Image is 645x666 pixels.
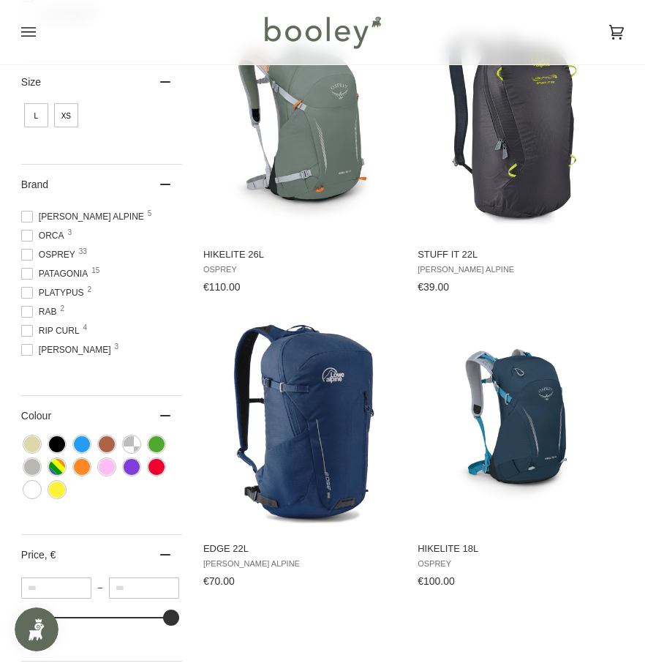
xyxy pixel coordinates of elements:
span: [PERSON_NAME] Alpine [418,265,619,274]
span: Colour: White [24,482,40,498]
span: , € [45,549,56,561]
span: 5 [148,210,152,217]
span: €70.00 [203,575,235,587]
span: Colour: Grey [24,459,40,475]
span: Rip Curl [21,324,84,337]
span: 2 [60,305,64,313]
input: Minimum value [21,577,91,599]
span: 4 [83,324,88,332]
span: Colour: Black [49,436,65,452]
a: Hikelite 26L [201,18,407,299]
span: Colour: Orange [74,459,90,475]
span: Colour: Multicolour [49,459,65,475]
a: Hikelite 18L [415,312,622,593]
span: Colour: Beige [24,436,40,452]
span: Colour: Green [148,436,165,452]
span: Orca [21,229,69,242]
img: Lowe Alpine Stuff IT 22L Anthracite / Zinc - Booley Galway [415,24,622,231]
span: – [91,583,109,593]
img: Booley [258,11,386,53]
span: Colour: Red [148,459,165,475]
span: 33 [79,248,87,255]
span: Price [21,549,56,561]
img: Osprey Hikelite 18L Atlas Blue - Booley Galway [415,318,622,525]
span: Rab [21,305,61,318]
span: Colour: Clear [124,436,140,452]
span: Edge 22L [203,542,405,555]
a: Edge 22L [201,312,407,593]
span: Osprey [21,248,80,261]
span: €110.00 [203,281,241,293]
span: 3 [115,343,119,351]
span: [PERSON_NAME] Alpine [203,559,405,569]
span: €39.00 [418,281,449,293]
span: 2 [88,286,92,293]
span: Colour: Brown [99,436,115,452]
a: Stuff IT 22L [415,18,622,299]
span: Stuff IT 22L [418,248,619,261]
span: Colour: Purple [124,459,140,475]
span: 15 [91,267,99,274]
span: Colour: Yellow [49,482,65,498]
span: Osprey [203,265,405,274]
span: Size [21,76,41,88]
span: 3 [67,229,72,236]
span: Colour: Blue [74,436,90,452]
span: Size: XS [54,103,78,127]
span: Patagonia [21,267,92,280]
img: Lowe Alpine Edge 22L Cadet Blue - Booley Galway [201,318,407,525]
span: Colour [21,410,62,422]
span: Colour: Pink [99,459,115,475]
span: Size: L [24,103,48,127]
span: Platypus [21,286,88,299]
input: Maximum value [109,577,179,599]
img: Osprey Hikelite 26L Pine Leaf Green - Booley Galway [201,24,407,231]
span: [PERSON_NAME] Alpine [21,210,148,223]
span: Brand [21,179,48,190]
span: Hikelite 18L [418,542,619,555]
span: Hikelite 26L [203,248,405,261]
span: €100.00 [418,575,455,587]
span: [PERSON_NAME] [21,343,116,356]
span: Osprey [418,559,619,569]
iframe: Button to open loyalty program pop-up [15,607,59,651]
